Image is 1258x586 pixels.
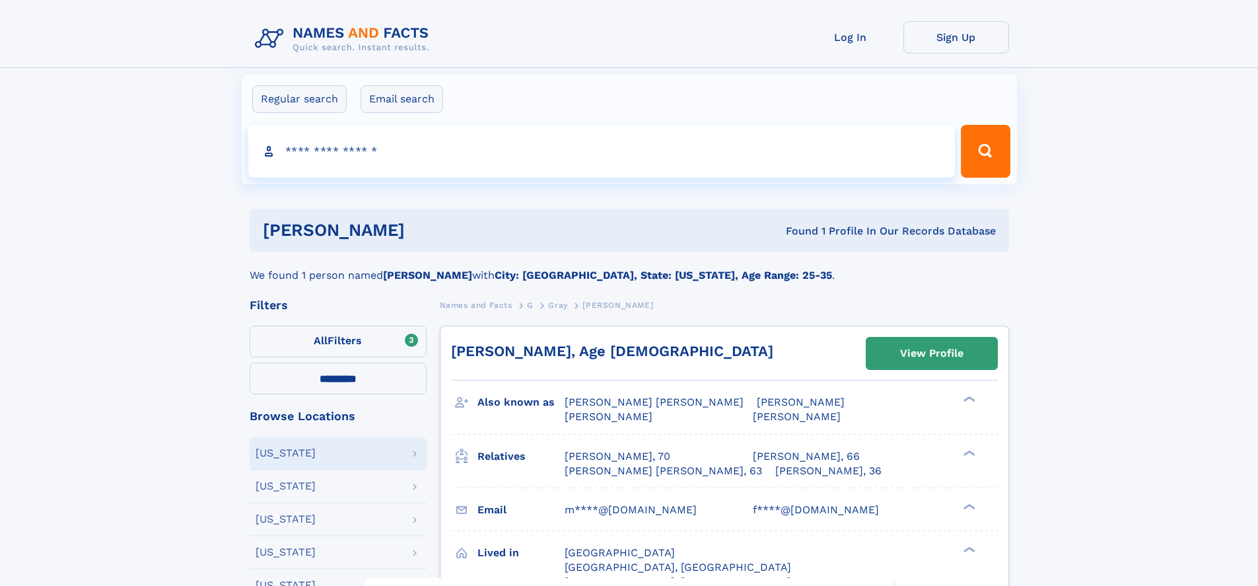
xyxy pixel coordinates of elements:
span: G [527,301,534,310]
a: Gray [548,297,567,313]
div: [US_STATE] [256,547,316,558]
a: G [527,297,534,313]
div: View Profile [900,338,963,369]
a: [PERSON_NAME], 36 [775,464,882,478]
b: [PERSON_NAME] [383,269,472,281]
a: [PERSON_NAME], 66 [753,449,860,464]
b: City: [GEOGRAPHIC_DATA], State: [US_STATE], Age Range: 25-35 [495,269,832,281]
span: [PERSON_NAME] [565,410,652,423]
span: All [314,334,328,347]
h3: Also known as [477,391,565,414]
a: View Profile [866,338,997,369]
a: [PERSON_NAME], 70 [565,449,670,464]
div: [US_STATE] [256,514,316,525]
input: search input [248,125,956,178]
h3: Relatives [477,445,565,468]
div: ❯ [960,449,976,457]
img: Logo Names and Facts [250,21,440,57]
div: ❯ [960,545,976,554]
div: Browse Locations [250,410,427,422]
a: [PERSON_NAME], Age [DEMOGRAPHIC_DATA] [451,343,773,359]
label: Email search [361,85,443,113]
span: [PERSON_NAME] [PERSON_NAME] [565,396,744,408]
div: Found 1 Profile In Our Records Database [595,224,996,238]
div: ❯ [960,502,976,511]
label: Filters [250,326,427,357]
span: [PERSON_NAME] [753,410,841,423]
span: Gray [548,301,567,310]
div: [US_STATE] [256,481,316,492]
a: Names and Facts [440,297,512,313]
div: [US_STATE] [256,448,316,458]
span: [GEOGRAPHIC_DATA], [GEOGRAPHIC_DATA] [565,561,791,573]
label: Regular search [252,85,347,113]
a: Sign Up [903,21,1009,54]
a: [PERSON_NAME] [PERSON_NAME], 63 [565,464,762,478]
div: Filters [250,299,427,311]
div: We found 1 person named with . [250,252,1009,283]
span: [PERSON_NAME] [757,396,845,408]
span: [PERSON_NAME] [582,301,653,310]
h1: [PERSON_NAME] [263,222,596,238]
span: [GEOGRAPHIC_DATA] [565,546,675,559]
h3: Email [477,499,565,521]
button: Search Button [961,125,1010,178]
a: Log In [798,21,903,54]
h3: Lived in [477,542,565,564]
div: ❯ [960,395,976,404]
